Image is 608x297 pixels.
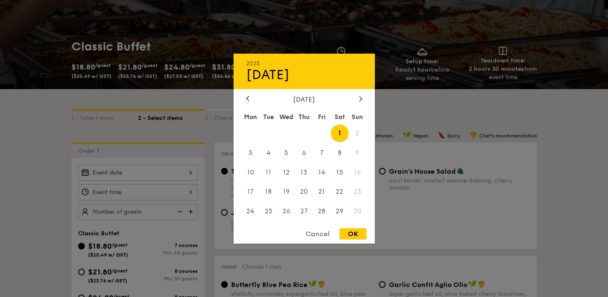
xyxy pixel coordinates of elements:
span: 16 [349,163,367,181]
div: Thu [295,109,313,124]
span: 30 [349,202,367,220]
span: 15 [331,163,349,181]
span: 10 [242,163,260,181]
div: [DATE] [246,95,362,103]
span: 5 [277,144,295,162]
span: 21 [313,183,331,201]
span: 6 [295,144,313,162]
span: 12 [277,163,295,181]
span: 25 [259,202,277,220]
span: 2 [349,124,367,142]
div: Sun [349,109,367,124]
div: Cancel [297,228,338,240]
span: 7 [313,144,331,162]
span: 23 [349,183,367,201]
span: 14 [313,163,331,181]
span: 22 [331,183,349,201]
span: 29 [331,202,349,220]
span: 27 [295,202,313,220]
div: Tue [259,109,277,124]
span: 20 [295,183,313,201]
div: OK [340,228,367,240]
span: 19 [277,183,295,201]
span: 9 [349,144,367,162]
div: Mon [242,109,260,124]
span: 13 [295,163,313,181]
span: 26 [277,202,295,220]
span: 28 [313,202,331,220]
div: [DATE] [246,67,362,82]
div: Sat [331,109,349,124]
span: 17 [242,183,260,201]
span: 24 [242,202,260,220]
div: Wed [277,109,295,124]
span: 11 [259,163,277,181]
span: 3 [242,144,260,162]
span: 4 [259,144,277,162]
span: 8 [331,144,349,162]
div: Fri [313,109,331,124]
div: 2025 [246,60,362,67]
span: 18 [259,183,277,201]
span: 1 [331,124,349,142]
